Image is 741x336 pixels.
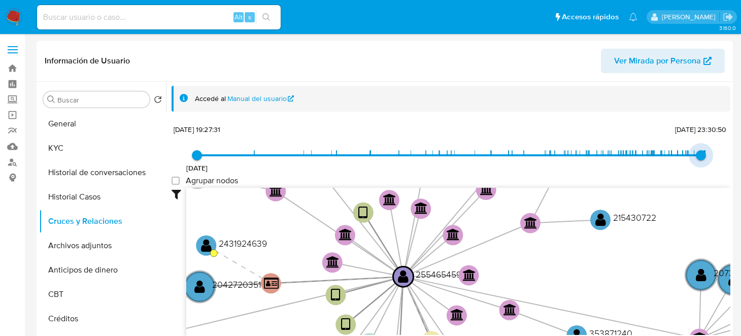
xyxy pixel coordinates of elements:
[172,177,180,185] input: Agrupar nodos
[331,288,341,303] text: 
[45,56,130,66] h1: Información de Usuario
[358,206,368,220] text: 
[524,217,537,229] text: 
[39,282,166,307] button: CBT
[662,12,719,22] p: brenda.morenoreyes@mercadolibre.com.mx
[39,209,166,233] button: Cruces y Relaciones
[201,238,212,253] text: 
[256,10,277,24] button: search-icon
[480,183,493,195] text: 
[562,12,619,22] span: Accesos rápidos
[47,95,55,104] button: Buscar
[416,268,466,281] text: 2554654592
[248,12,251,22] span: s
[39,112,166,136] button: General
[326,256,340,268] text: 
[629,13,637,21] a: Notificaciones
[270,185,283,197] text: 
[339,228,352,241] text: 
[39,258,166,282] button: Anticipos de dinero
[614,49,701,73] span: Ver Mirada por Persona
[264,277,279,290] text: 
[195,94,226,104] span: Accedé al
[39,136,166,160] button: KYC
[451,309,464,321] text: 
[194,279,205,294] text: 
[39,160,166,185] button: Historial de conversaciones
[234,12,243,22] span: Alt
[723,12,733,22] a: Salir
[447,228,460,241] text: 
[728,272,739,287] text: 
[186,163,208,173] span: [DATE]
[39,307,166,331] button: Créditos
[462,269,476,281] text: 
[57,95,146,105] input: Buscar
[154,95,162,107] button: Volver al orden por defecto
[383,193,396,206] text: 
[227,94,294,104] a: Manual del usuario
[398,269,409,284] text: 
[503,304,517,316] text: 
[212,278,261,291] text: 2042720351
[595,212,606,227] text: 
[39,233,166,258] button: Archivos adjuntos
[219,237,267,250] text: 2431924639
[601,49,725,73] button: Ver Mirada por Persona
[613,211,656,224] text: 215430722
[37,11,281,24] input: Buscar usuario o caso...
[341,318,351,332] text: 
[415,202,428,214] text: 
[39,185,166,209] button: Historial Casos
[186,176,238,186] span: Agrupar nodos
[696,267,706,282] text: 
[675,124,726,135] span: [DATE] 23:30:50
